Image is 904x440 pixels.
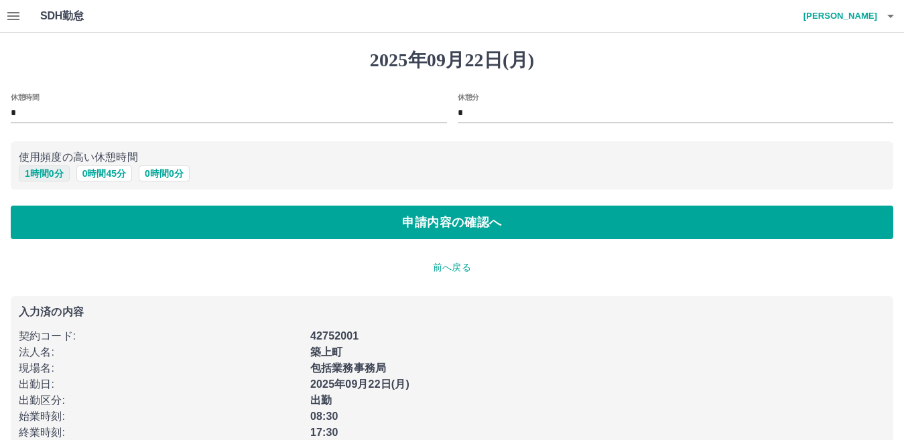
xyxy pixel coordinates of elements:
p: 出勤区分 : [19,392,302,409]
label: 休憩時間 [11,92,39,102]
label: 休憩分 [458,92,479,102]
b: 出勤 [310,394,332,406]
b: 08:30 [310,411,338,422]
b: 築上町 [310,346,342,358]
b: 42752001 [310,330,359,342]
p: 始業時刻 : [19,409,302,425]
p: 契約コード : [19,328,302,344]
button: 0時間45分 [76,165,132,181]
button: 0時間0分 [139,165,190,181]
button: 1時間0分 [19,165,70,181]
h1: 2025年09月22日(月) [11,49,893,72]
b: 17:30 [310,427,338,438]
p: 入力済の内容 [19,307,885,317]
b: 2025年09月22日(月) [310,378,409,390]
p: 現場名 : [19,360,302,376]
p: 使用頻度の高い休憩時間 [19,149,885,165]
p: 出勤日 : [19,376,302,392]
p: 法人名 : [19,344,302,360]
button: 申請内容の確認へ [11,206,893,239]
p: 前へ戻る [11,261,893,275]
b: 包括業務事務局 [310,362,386,374]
